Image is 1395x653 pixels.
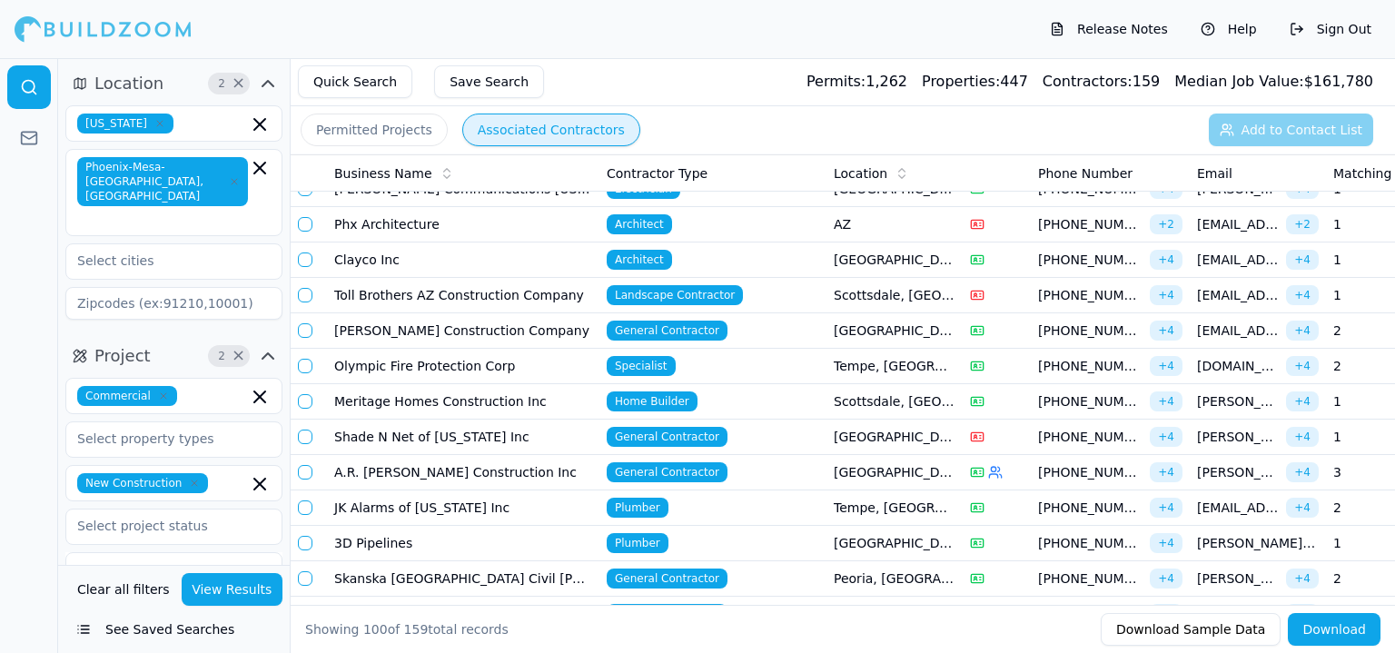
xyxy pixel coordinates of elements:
span: [PHONE_NUMBER] [1038,569,1143,588]
input: Select property types [66,422,259,455]
span: [EMAIL_ADDRESS][DOMAIN_NAME] [1197,215,1279,233]
td: Olympic Fire Protection Corp [327,349,599,384]
span: [DOMAIN_NAME][EMAIL_ADDRESS][DOMAIN_NAME] [1197,357,1279,375]
span: + 2 [1286,214,1319,234]
button: Permitted Projects [301,114,448,146]
span: [PHONE_NUMBER] [1038,357,1143,375]
span: + 4 [1286,285,1319,305]
td: [GEOGRAPHIC_DATA], [GEOGRAPHIC_DATA] [826,313,963,349]
td: [GEOGRAPHIC_DATA], [GEOGRAPHIC_DATA] [826,455,963,490]
span: Properties: [922,73,1000,90]
td: [GEOGRAPHIC_DATA], [GEOGRAPHIC_DATA] [826,420,963,455]
span: General Contractor [607,569,727,589]
span: [PHONE_NUMBER] [1038,534,1143,552]
button: View Results [182,573,283,606]
span: Plumber [607,498,668,518]
span: New Construction [77,473,208,493]
span: Location [94,71,163,96]
span: Specialist [607,356,676,376]
span: [PHONE_NUMBER] [1038,463,1143,481]
td: Tempe, [GEOGRAPHIC_DATA] [826,490,963,526]
button: See Saved Searches [65,613,282,646]
button: Clear all filters [73,573,174,606]
span: [PHONE_NUMBER] [1038,322,1143,340]
div: 447 [922,71,1028,93]
span: Architect [607,250,672,270]
div: Phone Number [1038,164,1182,183]
td: Scottsdale, [GEOGRAPHIC_DATA] [826,278,963,313]
span: [EMAIL_ADDRESS][DOMAIN_NAME] [1197,322,1279,340]
div: Email [1197,164,1319,183]
span: 100 [363,622,388,637]
span: + 4 [1286,498,1319,518]
button: Project2Clear Project filters [65,341,282,371]
span: + 4 [1150,569,1182,589]
span: + 4 [1150,427,1182,447]
span: + 4 [1286,604,1319,624]
span: Project [94,343,151,369]
button: Associated Contractors [462,114,640,146]
button: Sign Out [1281,15,1380,44]
span: + 4 [1286,356,1319,376]
div: Contractor Type [607,164,819,183]
td: [GEOGRAPHIC_DATA], [GEOGRAPHIC_DATA] [826,526,963,561]
input: Zipcodes (ex:91210,10001) [65,287,282,320]
span: [PHONE_NUMBER] [1038,215,1143,233]
span: + 4 [1286,569,1319,589]
span: 2 [213,347,231,365]
td: Scottsdale, [GEOGRAPHIC_DATA] [826,384,963,420]
span: Permits: [806,73,866,90]
span: + 4 [1150,533,1182,553]
td: [GEOGRAPHIC_DATA], [GEOGRAPHIC_DATA] [826,242,963,278]
div: Business Name [334,164,592,183]
span: + 2 [1150,214,1182,234]
button: Download Sample Data [1101,613,1281,646]
td: Meritage Homes Construction Inc [327,384,599,420]
input: Select project status [66,510,259,542]
div: $ 161,780 [1174,71,1373,93]
span: + 4 [1150,498,1182,518]
span: Architect [607,214,672,234]
button: Release Notes [1041,15,1177,44]
span: + 4 [1286,427,1319,447]
span: Plumber [607,533,668,553]
td: [PERSON_NAME] Home Improvement LLC [327,597,599,632]
span: + 4 [1150,391,1182,411]
span: Phoenix-Mesa-[GEOGRAPHIC_DATA], [GEOGRAPHIC_DATA] [77,157,248,206]
td: Clayco Inc [327,242,599,278]
span: [PHONE_NUMBER] [1038,428,1143,446]
div: 159 [1043,71,1160,93]
span: + 4 [1286,321,1319,341]
span: [US_STATE] [77,114,173,134]
span: [EMAIL_ADDRESS][DOMAIN_NAME] [1197,499,1279,517]
button: Quick Search [298,65,412,98]
td: Phx Architecture [327,207,599,242]
span: [PERSON_NAME][EMAIL_ADDRESS][DOMAIN_NAME] [1197,428,1279,446]
span: Landscape Contractor [607,285,743,305]
span: Home Builder [607,391,697,411]
span: General Contractor [607,462,727,482]
td: Shade N Net of [US_STATE] Inc [327,420,599,455]
span: General Contractor [607,321,727,341]
span: General Contractor [607,427,727,447]
td: Tempe, [GEOGRAPHIC_DATA] [826,349,963,384]
span: Clear Project filters [232,351,245,361]
td: AZ [826,207,963,242]
td: Peoria, [GEOGRAPHIC_DATA] [826,561,963,597]
button: Download [1288,613,1380,646]
span: + 4 [1150,321,1182,341]
td: Skanska [GEOGRAPHIC_DATA] Civil [PERSON_NAME] Mountain District Inc [327,561,599,597]
span: [PHONE_NUMBER] [1038,392,1143,411]
td: 3D Pipelines [327,526,599,561]
span: [PHONE_NUMBER] [1038,286,1143,304]
span: [PHONE_NUMBER] [1038,251,1143,269]
span: + 4 [1150,285,1182,305]
span: [EMAIL_ADDRESS][DOMAIN_NAME] [1197,251,1279,269]
button: Location2Clear Location filters [65,69,282,98]
span: + 4 [1150,250,1182,270]
span: General Contractor [607,604,727,624]
span: [PERSON_NAME][EMAIL_ADDRESS][PERSON_NAME][DOMAIN_NAME] [1197,569,1279,588]
div: 1,262 [806,71,907,93]
span: [EMAIL_ADDRESS][DOMAIN_NAME] [1197,286,1279,304]
input: Select cities [66,244,259,277]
